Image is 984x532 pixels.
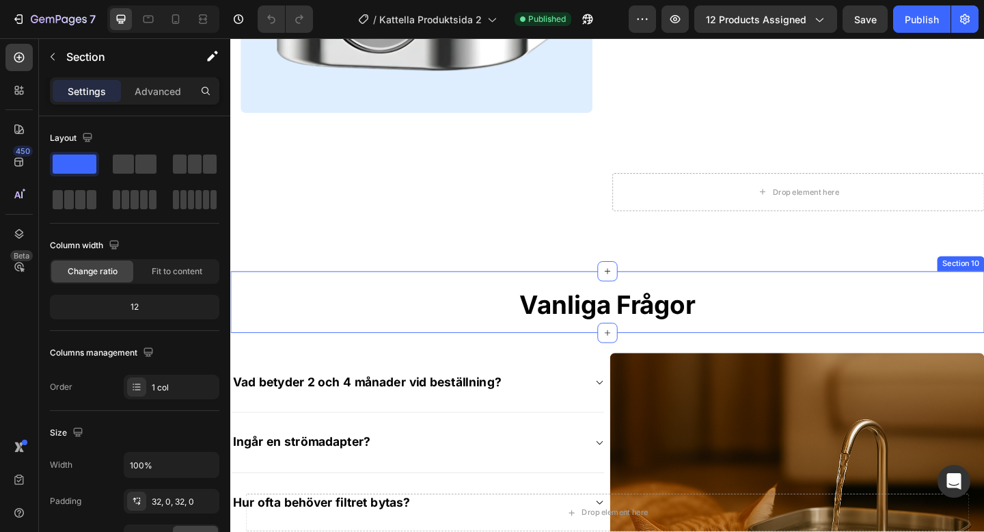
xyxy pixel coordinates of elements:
div: Publish [905,12,939,27]
span: 12 products assigned [706,12,806,27]
div: Layout [50,129,96,148]
span: Kattella Produktsida 2 [379,12,482,27]
span: Published [528,13,566,25]
span: / [373,12,377,27]
button: Save [843,5,888,33]
div: Order [50,381,72,393]
div: 1 col [152,382,216,394]
div: Section 10 [771,239,817,252]
div: Width [50,459,72,471]
div: Drop element here [590,162,662,173]
span: Change ratio [68,265,118,278]
button: Publish [893,5,951,33]
p: Hur ofta behöver filtret bytas? [3,497,195,514]
div: Open Intercom Messenger [938,465,970,498]
p: Settings [68,84,106,98]
div: 32, 0, 32, 0 [152,496,216,508]
div: Column width [50,237,122,255]
span: Fit to content [152,265,202,278]
p: Ingår en strömadapter? [3,431,152,449]
span: Save [854,14,877,25]
div: Columns management [50,344,156,362]
input: Auto [124,453,219,477]
div: 450 [13,146,33,157]
p: Vad betyder 2 och 4 månader vid beställning? [3,367,295,384]
p: 7 [90,11,96,27]
h2: Vanliga Frågor [147,271,673,310]
iframe: Design area [230,38,984,532]
div: 12 [53,297,217,317]
div: Undo/Redo [258,5,313,33]
div: Beta [10,250,33,261]
div: Drop element here [382,511,454,522]
button: 12 products assigned [694,5,837,33]
div: Padding [50,495,81,507]
button: 7 [5,5,102,33]
p: Section [66,49,178,65]
div: Size [50,424,86,442]
p: Advanced [135,84,181,98]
